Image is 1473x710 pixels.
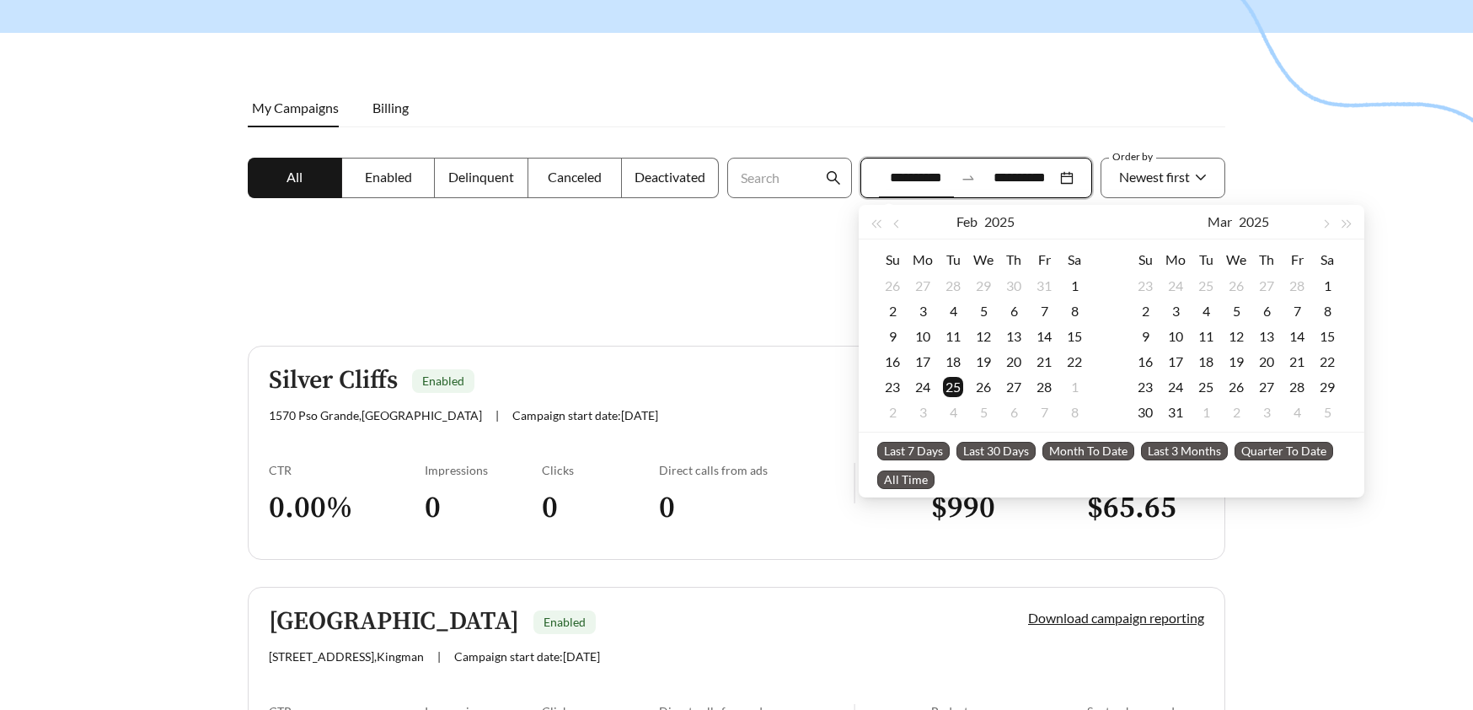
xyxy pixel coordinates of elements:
[999,299,1029,324] td: 2025-02-06
[1191,374,1221,400] td: 2025-03-25
[1312,246,1342,273] th: Sa
[1282,299,1312,324] td: 2025-03-07
[1251,349,1282,374] td: 2025-03-20
[938,246,968,273] th: Tu
[1042,442,1134,460] span: Month To Date
[877,324,908,349] td: 2025-02-09
[1221,349,1251,374] td: 2025-03-19
[1287,402,1307,422] div: 4
[938,349,968,374] td: 2025-02-18
[882,402,903,422] div: 2
[1221,299,1251,324] td: 2025-03-05
[913,377,933,397] div: 24
[1196,352,1216,372] div: 18
[938,400,968,425] td: 2025-03-04
[968,374,999,400] td: 2025-02-26
[1004,352,1024,372] div: 20
[961,170,976,186] span: swap-right
[1256,301,1277,321] div: 6
[1141,442,1228,460] span: Last 3 Months
[1130,349,1160,374] td: 2025-03-16
[1317,352,1337,372] div: 22
[1282,246,1312,273] th: Fr
[826,170,841,186] span: search
[973,276,994,296] div: 29
[931,489,1087,527] h3: $ 990
[913,402,933,422] div: 3
[968,400,999,425] td: 2025-03-05
[1191,400,1221,425] td: 2025-04-01
[1029,374,1059,400] td: 2025-02-28
[512,408,658,422] span: Campaign start date: [DATE]
[1251,400,1282,425] td: 2025-04-03
[1226,276,1246,296] div: 26
[1282,374,1312,400] td: 2025-03-28
[943,377,963,397] div: 25
[1130,324,1160,349] td: 2025-03-09
[1235,442,1333,460] span: Quarter To Date
[938,273,968,299] td: 2025-01-28
[1312,324,1342,349] td: 2025-03-15
[1064,276,1085,296] div: 1
[999,374,1029,400] td: 2025-02-27
[1191,273,1221,299] td: 2025-02-25
[943,301,963,321] div: 4
[1191,324,1221,349] td: 2025-03-11
[956,442,1036,460] span: Last 30 Days
[1221,400,1251,425] td: 2025-04-02
[1196,402,1216,422] div: 1
[999,324,1029,349] td: 2025-02-13
[1256,352,1277,372] div: 20
[1004,276,1024,296] div: 30
[659,489,854,527] h3: 0
[1034,276,1054,296] div: 31
[1196,276,1216,296] div: 25
[877,374,908,400] td: 2025-02-23
[1282,400,1312,425] td: 2025-04-04
[1251,299,1282,324] td: 2025-03-06
[908,349,938,374] td: 2025-02-17
[1059,246,1090,273] th: Sa
[973,377,994,397] div: 26
[1196,377,1216,397] div: 25
[938,374,968,400] td: 2025-02-25
[1287,276,1307,296] div: 28
[1317,377,1337,397] div: 29
[1064,326,1085,347] div: 15
[1130,273,1160,299] td: 2025-02-23
[943,352,963,372] div: 18
[908,400,938,425] td: 2025-03-03
[908,273,938,299] td: 2025-01-27
[1064,301,1085,321] div: 8
[1312,400,1342,425] td: 2025-04-05
[1004,402,1024,422] div: 6
[1282,273,1312,299] td: 2025-02-28
[984,205,1015,239] button: 2025
[1135,402,1155,422] div: 30
[365,169,412,185] span: Enabled
[1059,400,1090,425] td: 2025-03-08
[1282,324,1312,349] td: 2025-03-14
[1135,377,1155,397] div: 23
[1165,377,1186,397] div: 24
[1317,301,1337,321] div: 8
[1059,374,1090,400] td: 2025-03-01
[1119,169,1190,185] span: Newest first
[1196,326,1216,347] div: 11
[877,471,935,489] span: All Time
[882,326,903,347] div: 9
[1221,246,1251,273] th: We
[425,463,542,477] div: Impressions
[1029,324,1059,349] td: 2025-02-14
[943,276,963,296] div: 28
[877,400,908,425] td: 2025-03-02
[973,301,994,321] div: 5
[877,273,908,299] td: 2025-01-26
[877,349,908,374] td: 2025-02-16
[659,463,854,477] div: Direct calls from ads
[1221,273,1251,299] td: 2025-02-26
[913,326,933,347] div: 10
[269,408,482,422] span: 1570 Pso Grande , [GEOGRAPHIC_DATA]
[1226,301,1246,321] div: 5
[913,301,933,321] div: 3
